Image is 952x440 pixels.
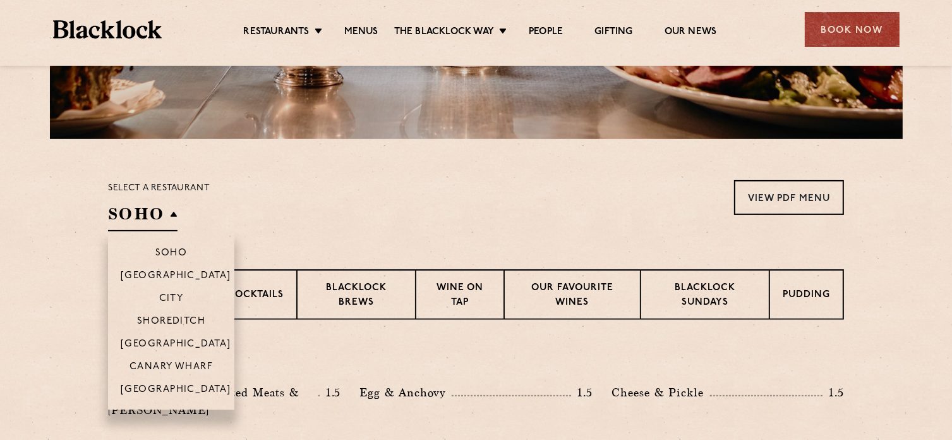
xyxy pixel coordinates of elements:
[121,271,231,283] p: [GEOGRAPHIC_DATA]
[734,180,844,215] a: View PDF Menu
[822,384,844,401] p: 1.5
[359,384,452,401] p: Egg & Anchovy
[429,281,491,311] p: Wine on Tap
[121,384,231,397] p: [GEOGRAPHIC_DATA]
[108,180,210,197] p: Select a restaurant
[155,248,188,260] p: Soho
[320,384,341,401] p: 1.5
[344,26,378,40] a: Menus
[805,12,900,47] div: Book Now
[517,281,627,311] p: Our favourite wines
[310,281,402,311] p: Blacklock Brews
[529,26,563,40] a: People
[665,26,717,40] a: Our News
[130,362,213,374] p: Canary Wharf
[612,384,710,401] p: Cheese & Pickle
[244,26,310,40] a: Restaurants
[654,281,756,311] p: Blacklock Sundays
[571,384,593,401] p: 1.5
[53,20,162,39] img: BL_Textured_Logo-footer-cropped.svg
[159,293,184,306] p: City
[227,288,284,304] p: Cocktails
[121,339,231,351] p: [GEOGRAPHIC_DATA]
[594,26,632,40] a: Gifting
[394,26,494,40] a: The Blacklock Way
[108,351,844,368] h3: Pre Chop Bites
[108,203,178,231] h2: SOHO
[783,288,830,304] p: Pudding
[137,316,206,329] p: Shoreditch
